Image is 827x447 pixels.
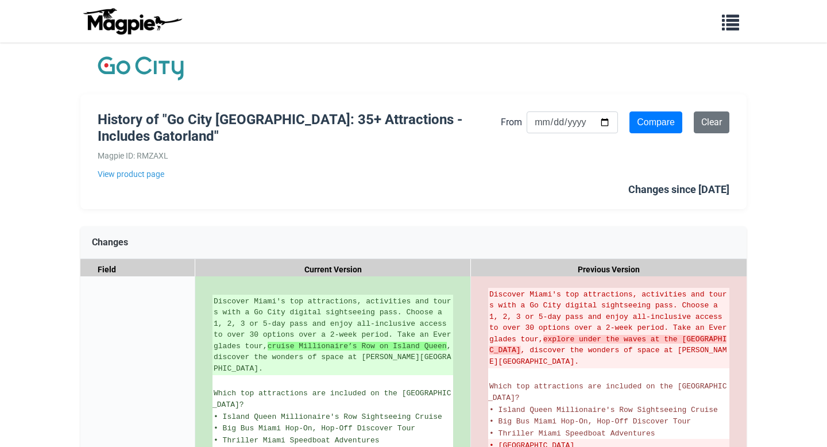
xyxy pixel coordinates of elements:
div: Previous Version [471,259,747,280]
span: • Big Bus Miami Hop-On, Hop-Off Discover Tour [489,417,691,426]
div: Changes since [DATE] [628,182,729,198]
span: • Big Bus Miami Hop-On, Hop-Off Discover Tour [214,424,415,433]
span: • Island Queen Millionaire's Row Sightseeing Cruise [214,413,442,421]
input: Compare [629,111,682,133]
span: • Island Queen Millionaire's Row Sightseeing Cruise [489,406,718,414]
a: View product page [98,168,501,180]
span: Which top attractions are included on the [GEOGRAPHIC_DATA]? [488,382,726,403]
div: Changes [80,226,747,259]
label: From [501,115,522,130]
span: Which top attractions are included on the [GEOGRAPHIC_DATA]? [212,389,451,410]
a: Clear [694,111,729,133]
strong: cruise Millionaire’s Row on Island Queen [268,342,447,350]
img: logo-ab69f6fb50320c5b225c76a69d11143b.png [80,7,184,35]
h1: History of "Go City [GEOGRAPHIC_DATA]: 35+ Attractions - Includes Gatorland" [98,111,501,145]
strong: explore under the waves at the [GEOGRAPHIC_DATA] [489,335,726,355]
del: Discover Miami's top attractions, activities and tours with a Go City digital sightseeing pass. C... [489,289,728,368]
div: Field [80,259,195,280]
img: Company Logo [98,54,184,83]
ins: Discover Miami's top attractions, activities and tours with a Go City digital sightseeing pass. C... [214,296,452,375]
span: • Thriller Miami Speedboat Adventures [489,429,655,438]
div: Current Version [195,259,471,280]
div: Magpie ID: RMZAXL [98,149,501,162]
span: • Thriller Miami Speedboat Adventures [214,436,380,445]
